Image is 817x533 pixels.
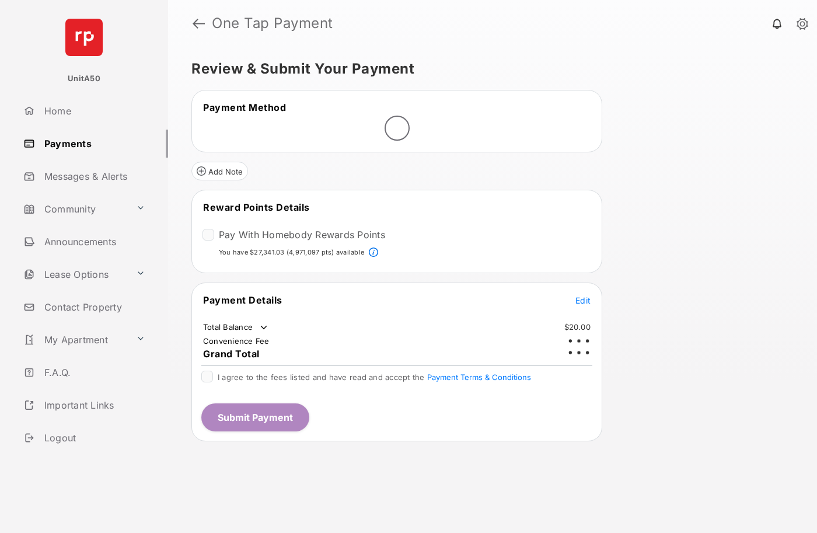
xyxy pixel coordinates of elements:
[191,62,784,76] h5: Review & Submit Your Payment
[65,19,103,56] img: svg+xml;base64,PHN2ZyB4bWxucz0iaHR0cDovL3d3dy53My5vcmcvMjAwMC9zdmciIHdpZHRoPSI2NCIgaGVpZ2h0PSI2NC...
[564,322,592,332] td: $20.00
[203,102,286,113] span: Payment Method
[19,228,168,256] a: Announcements
[19,162,168,190] a: Messages & Alerts
[19,130,168,158] a: Payments
[219,229,385,241] label: Pay With Homebody Rewards Points
[202,336,270,346] td: Convenience Fee
[202,322,270,333] td: Total Balance
[19,97,168,125] a: Home
[19,260,131,288] a: Lease Options
[201,403,309,431] button: Submit Payment
[19,424,168,452] a: Logout
[203,201,310,213] span: Reward Points Details
[212,16,333,30] strong: One Tap Payment
[19,293,168,321] a: Contact Property
[191,162,248,180] button: Add Note
[218,372,531,382] span: I agree to the fees listed and have read and accept the
[575,295,591,305] span: Edit
[19,358,168,386] a: F.A.Q.
[203,348,260,360] span: Grand Total
[19,195,131,223] a: Community
[427,372,531,382] button: I agree to the fees listed and have read and accept the
[19,391,150,419] a: Important Links
[203,294,282,306] span: Payment Details
[19,326,131,354] a: My Apartment
[68,73,100,85] p: UnitA50
[219,248,364,257] p: You have $27,341.03 (4,971,097 pts) available
[575,294,591,306] button: Edit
